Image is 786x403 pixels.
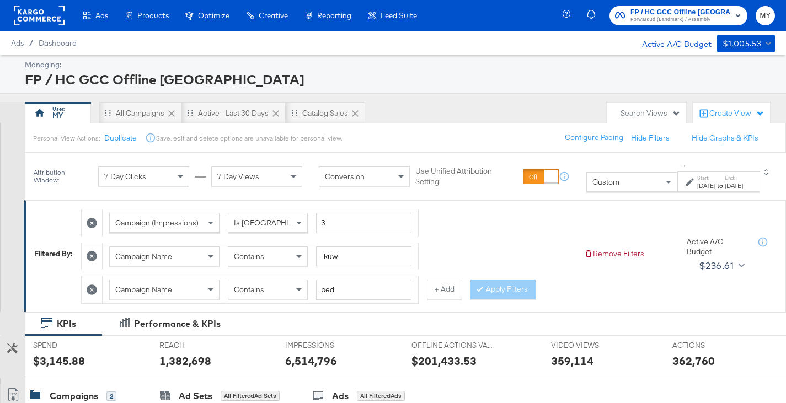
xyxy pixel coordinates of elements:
input: Enter a number [316,213,411,233]
span: Is [GEOGRAPHIC_DATA] [234,218,318,228]
input: Enter a search term [316,246,411,267]
div: 2 [106,391,116,401]
div: Catalog Sales [302,108,348,119]
button: Hide Graphs & KPIs [692,133,758,143]
span: ↑ [678,164,689,168]
div: Drag to reorder tab [105,110,111,116]
div: Active A/C Budget [630,35,712,51]
span: VIDEO VIEWS [551,340,634,351]
span: 7 Day Views [217,171,259,181]
div: [DATE] [725,181,743,190]
span: IMPRESSIONS [285,340,368,351]
span: Campaign Name [115,251,172,261]
span: REACH [159,340,242,351]
button: Duplicate [104,133,137,143]
label: Start: [697,174,715,181]
div: 362,760 [672,353,715,369]
div: All Filtered Ad Sets [221,391,280,401]
span: Ads [11,39,24,47]
button: Configure Pacing [557,128,631,148]
span: Reporting [317,11,351,20]
a: Dashboard [39,39,77,47]
div: All Campaigns [116,108,164,119]
div: Active - Last 30 Days [198,108,269,119]
span: / [24,39,39,47]
span: MY [760,9,771,22]
span: Custom [592,177,619,187]
div: KPIs [57,318,76,330]
button: FP / HC GCC Offline [GEOGRAPHIC_DATA]Forward3d (Landmark) / Assembly [609,6,747,25]
div: 359,114 [551,353,593,369]
div: [DATE] [697,181,715,190]
div: $201,433.53 [411,353,477,369]
button: $1,005.53 [717,35,775,52]
span: Conversion [325,171,365,181]
div: Search Views [621,108,681,119]
span: ACTIONS [672,340,755,351]
div: MY [52,110,63,121]
div: Drag to reorder tab [291,110,297,116]
span: Feed Suite [381,11,417,20]
span: Ads [95,11,108,20]
div: 1,382,698 [159,353,211,369]
span: Products [137,11,169,20]
label: Use Unified Attribution Setting: [415,166,519,187]
button: + Add [427,280,462,299]
span: Creative [259,11,288,20]
input: Enter a search term [316,280,411,300]
div: Create View [709,108,764,119]
div: Ads [332,390,349,402]
span: 7 Day Clicks [104,171,146,181]
div: Active A/C Budget [687,237,747,257]
span: Contains [234,284,264,294]
strong: to [715,181,725,190]
div: $236.61 [699,257,734,274]
div: Ad Sets [179,390,212,402]
div: Managing: [25,60,772,70]
button: Remove Filters [584,249,644,259]
span: Campaign (Impressions) [115,218,199,228]
div: Drag to reorder tab [187,110,193,116]
span: Campaign Name [115,284,172,294]
div: $3,145.88 [33,353,85,369]
div: All Filtered Ads [357,391,405,401]
div: Personal View Actions: [33,134,100,143]
span: OFFLINE ACTIONS VALUE [411,340,494,351]
div: FP / HC GCC Offline [GEOGRAPHIC_DATA] [25,70,772,89]
div: $1,005.53 [723,37,762,51]
div: Save, edit and delete options are unavailable for personal view. [156,134,342,143]
span: SPEND [33,340,116,351]
span: Contains [234,251,264,261]
button: MY [756,6,775,25]
span: Optimize [198,11,229,20]
div: Performance & KPIs [134,318,221,330]
label: End: [725,174,743,181]
div: 6,514,796 [285,353,337,369]
div: Campaigns [50,390,98,402]
div: Attribution Window: [33,169,93,184]
button: $236.61 [694,257,747,275]
button: Hide Filters [631,133,670,143]
span: Forward3d (Landmark) / Assembly [630,15,731,24]
div: Filtered By: [34,249,73,259]
span: FP / HC GCC Offline [GEOGRAPHIC_DATA] [630,7,731,18]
